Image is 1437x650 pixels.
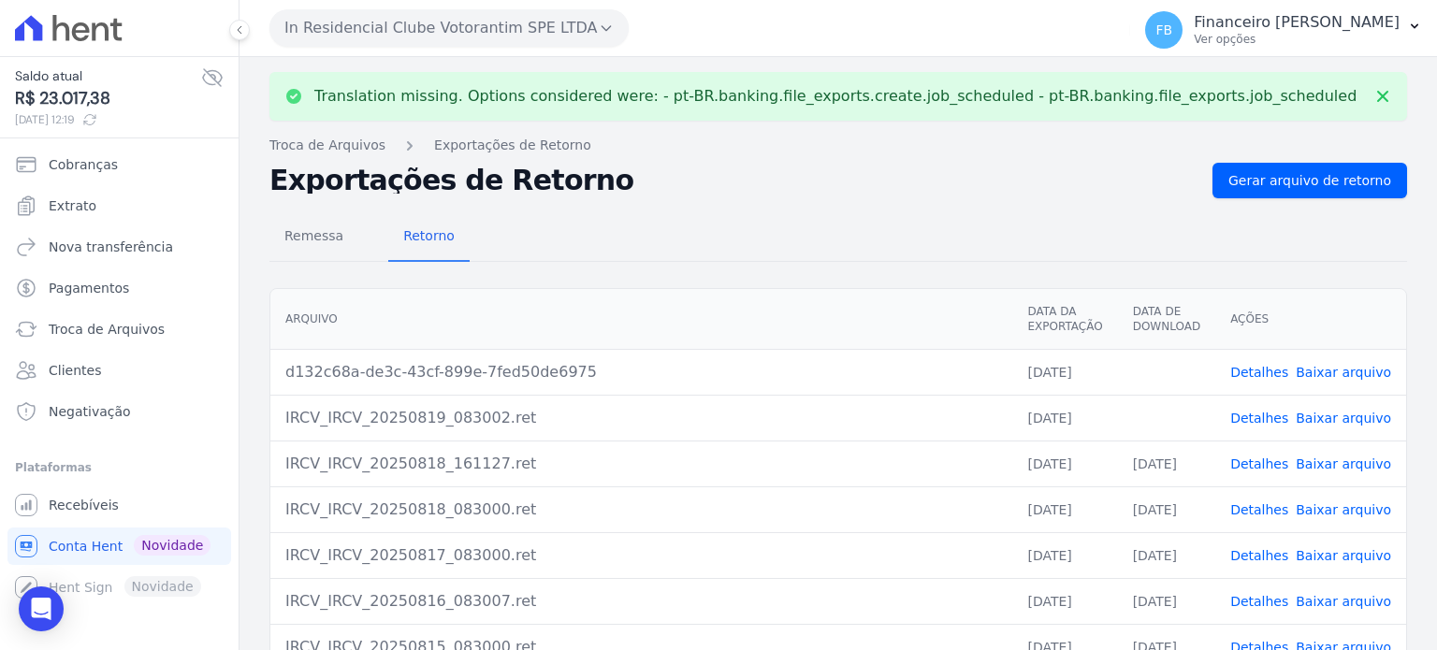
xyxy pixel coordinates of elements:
p: Financeiro [PERSON_NAME] [1194,13,1400,32]
a: Detalhes [1230,594,1288,609]
span: FB [1155,23,1172,36]
div: IRCV_IRCV_20250819_083002.ret [285,407,997,429]
span: Extrato [49,196,96,215]
p: Ver opções [1194,32,1400,47]
th: Ações [1215,289,1406,350]
span: Saldo atual [15,66,201,86]
a: Baixar arquivo [1296,594,1391,609]
a: Baixar arquivo [1296,548,1391,563]
a: Detalhes [1230,456,1288,471]
a: Clientes [7,352,231,389]
span: Negativação [49,402,131,421]
p: Translation missing. Options considered were: - pt-BR.banking.file_exports.create.job_scheduled -... [314,87,1357,106]
button: FB Financeiro [PERSON_NAME] Ver opções [1130,4,1437,56]
td: [DATE] [1012,395,1117,441]
td: [DATE] [1012,441,1117,486]
td: [DATE] [1118,578,1215,624]
span: Clientes [49,361,101,380]
span: Novidade [134,535,210,556]
div: IRCV_IRCV_20250818_083000.ret [285,498,997,521]
span: Conta Hent [49,537,123,556]
h2: Exportações de Retorno [269,167,1197,194]
div: IRCV_IRCV_20250817_083000.ret [285,544,997,567]
a: Gerar arquivo de retorno [1212,163,1407,198]
a: Baixar arquivo [1296,411,1391,426]
td: [DATE] [1012,532,1117,578]
a: Exportações de Retorno [434,136,591,155]
td: [DATE] [1012,486,1117,532]
span: Remessa [273,217,355,254]
span: Nova transferência [49,238,173,256]
nav: Breadcrumb [269,136,1407,155]
span: Recebíveis [49,496,119,514]
span: Pagamentos [49,279,129,297]
a: Baixar arquivo [1296,365,1391,380]
a: Extrato [7,187,231,224]
a: Negativação [7,393,231,430]
button: In Residencial Clube Votorantim SPE LTDA [269,9,629,47]
a: Troca de Arquivos [7,311,231,348]
span: Gerar arquivo de retorno [1228,171,1391,190]
th: Data de Download [1118,289,1215,350]
a: Conta Hent Novidade [7,527,231,565]
nav: Sidebar [15,146,224,606]
td: [DATE] [1012,578,1117,624]
a: Detalhes [1230,411,1288,426]
a: Recebíveis [7,486,231,524]
div: Open Intercom Messenger [19,586,64,631]
div: Plataformas [15,456,224,479]
td: [DATE] [1012,349,1117,395]
a: Nova transferência [7,228,231,266]
span: Cobranças [49,155,118,174]
a: Detalhes [1230,502,1288,517]
th: Data da Exportação [1012,289,1117,350]
div: IRCV_IRCV_20250818_161127.ret [285,453,997,475]
a: Remessa [269,213,358,262]
div: d132c68a-de3c-43cf-899e-7fed50de6975 [285,361,997,383]
a: Troca de Arquivos [269,136,385,155]
span: Troca de Arquivos [49,320,165,339]
td: [DATE] [1118,532,1215,578]
a: Detalhes [1230,365,1288,380]
a: Baixar arquivo [1296,502,1391,517]
div: IRCV_IRCV_20250816_083007.ret [285,590,997,613]
span: Retorno [392,217,466,254]
td: [DATE] [1118,486,1215,532]
td: [DATE] [1118,441,1215,486]
a: Retorno [388,213,470,262]
a: Detalhes [1230,548,1288,563]
a: Baixar arquivo [1296,456,1391,471]
span: [DATE] 12:19 [15,111,201,128]
th: Arquivo [270,289,1012,350]
a: Pagamentos [7,269,231,307]
span: R$ 23.017,38 [15,86,201,111]
a: Cobranças [7,146,231,183]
